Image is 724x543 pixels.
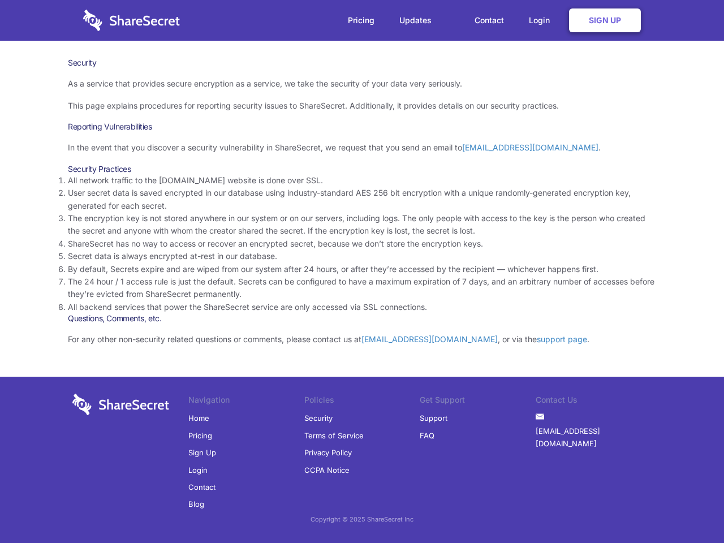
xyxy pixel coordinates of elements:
[188,410,209,426] a: Home
[420,394,536,410] li: Get Support
[68,164,656,174] h3: Security Practices
[188,444,216,461] a: Sign Up
[188,394,304,410] li: Navigation
[569,8,641,32] a: Sign Up
[536,423,652,453] a: [EMAIL_ADDRESS][DOMAIN_NAME]
[68,313,656,324] h3: Questions, Comments, etc.
[188,479,216,495] a: Contact
[188,462,208,479] a: Login
[304,427,364,444] a: Terms of Service
[518,3,567,38] a: Login
[68,174,656,187] li: All network traffic to the [DOMAIN_NAME] website is done over SSL.
[68,187,656,212] li: User secret data is saved encrypted in our database using industry-standard AES 256 bit encryptio...
[304,410,333,426] a: Security
[83,10,180,31] img: logo-wordmark-white-trans-d4663122ce5f474addd5e946df7df03e33cb6a1c49d2221995e7729f52c070b2.svg
[337,3,386,38] a: Pricing
[420,427,434,444] a: FAQ
[420,410,447,426] a: Support
[72,394,169,415] img: logo-wordmark-white-trans-d4663122ce5f474addd5e946df7df03e33cb6a1c49d2221995e7729f52c070b2.svg
[68,58,656,68] h1: Security
[462,143,598,152] a: [EMAIL_ADDRESS][DOMAIN_NAME]
[68,100,656,112] p: This page explains procedures for reporting security issues to ShareSecret. Additionally, it prov...
[188,495,204,512] a: Blog
[68,250,656,262] li: Secret data is always encrypted at-rest in our database.
[68,122,656,132] h3: Reporting Vulnerabilities
[68,333,656,346] p: For any other non-security related questions or comments, please contact us at , or via the .
[68,212,656,238] li: The encryption key is not stored anywhere in our system or on our servers, including logs. The on...
[68,238,656,250] li: ShareSecret has no way to access or recover an encrypted secret, because we don’t store the encry...
[536,394,652,410] li: Contact Us
[68,301,656,313] li: All backend services that power the ShareSecret service are only accessed via SSL connections.
[361,334,498,344] a: [EMAIL_ADDRESS][DOMAIN_NAME]
[304,444,352,461] a: Privacy Policy
[304,394,420,410] li: Policies
[68,141,656,154] p: In the event that you discover a security vulnerability in ShareSecret, we request that you send ...
[188,427,212,444] a: Pricing
[68,77,656,90] p: As a service that provides secure encryption as a service, we take the security of your data very...
[304,462,350,479] a: CCPA Notice
[68,263,656,275] li: By default, Secrets expire and are wiped from our system after 24 hours, or after they’re accesse...
[537,334,587,344] a: support page
[463,3,515,38] a: Contact
[68,275,656,301] li: The 24 hour / 1 access rule is just the default. Secrets can be configured to have a maximum expi...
